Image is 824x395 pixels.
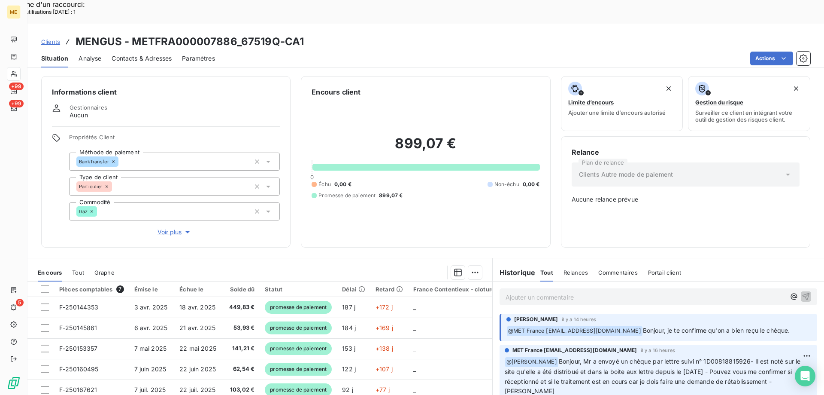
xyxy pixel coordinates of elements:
[229,324,254,332] span: 53,93 €
[376,286,403,293] div: Retard
[229,386,254,394] span: 103,02 €
[179,365,216,373] span: 22 juin 2025
[310,174,314,181] span: 0
[598,269,638,276] span: Commentaires
[134,345,167,352] span: 7 mai 2025
[563,269,588,276] span: Relances
[112,54,172,63] span: Contacts & Adresses
[641,348,675,353] span: il y a 16 heures
[265,322,332,334] span: promesse de paiement
[643,327,790,334] span: Bonjour, je te confirme qu'on a bien reçu le chèque.
[229,286,254,293] div: Solde dû
[179,324,215,331] span: 21 avr. 2025
[523,181,540,188] span: 0,00 €
[648,269,681,276] span: Portail client
[318,181,331,188] span: Échu
[179,286,219,293] div: Échue le
[514,315,558,323] span: [PERSON_NAME]
[9,100,24,107] span: +99
[413,286,495,293] div: France Contentieux - cloture
[342,303,355,311] span: 187 j
[179,345,216,352] span: 22 mai 2025
[59,386,97,393] span: F-250167621
[379,192,403,199] span: 899,07 €
[229,365,254,374] span: 62,54 €
[376,303,393,311] span: +172 j
[342,324,356,331] span: 184 j
[79,209,88,214] span: Gaz
[505,358,803,395] span: Bonjour, Mr a envoyé un chèque par lettre suivi n° 1D00818815926- Il est noté sur le site qu'elle...
[59,324,97,331] span: F-250145861
[572,147,800,157] h6: Relance
[59,303,99,311] span: F-250144353
[59,285,124,293] div: Pièces comptables
[16,299,24,306] span: 5
[69,134,280,146] span: Propriétés Client
[265,342,332,355] span: promesse de paiement
[413,386,416,393] span: _
[179,386,215,393] span: 22 juil. 2025
[579,170,673,179] span: Clients Autre mode de paiement
[312,87,360,97] h6: Encours client
[70,111,88,119] span: Aucun
[112,183,119,190] input: Ajouter une valeur
[318,192,376,199] span: Promesse de paiement
[70,104,107,111] span: Gestionnaires
[493,267,536,278] h6: Historique
[334,181,351,188] span: 0,00 €
[568,99,614,106] span: Limite d’encours
[376,365,393,373] span: +107 j
[59,345,98,352] span: F-250153357
[97,208,104,215] input: Ajouter une valeur
[52,87,280,97] h6: Informations client
[695,109,803,123] span: Surveiller ce client en intégrant votre outil de gestion des risques client.
[69,227,280,237] button: Voir plus
[59,365,99,373] span: F-250160495
[94,269,115,276] span: Graphe
[413,324,416,331] span: _
[79,159,109,164] span: BankTransfer
[38,269,62,276] span: En cours
[134,303,168,311] span: 3 avr. 2025
[118,158,125,165] input: Ajouter une valeur
[342,286,365,293] div: Délai
[265,286,332,293] div: Statut
[342,386,353,393] span: 92 j
[505,357,558,367] span: @ [PERSON_NAME]
[413,303,416,311] span: _
[413,345,416,352] span: _
[494,181,519,188] span: Non-échu
[540,269,553,276] span: Tout
[158,228,192,236] span: Voir plus
[116,285,124,293] span: 7
[342,365,356,373] span: 122 j
[795,366,815,386] div: Open Intercom Messenger
[688,76,810,131] button: Gestion du risqueSurveiller ce client en intégrant votre outil de gestion des risques client.
[7,376,21,390] img: Logo LeanPay
[72,269,84,276] span: Tout
[568,109,666,116] span: Ajouter une limite d’encours autorisé
[507,326,642,336] span: @ MET France [EMAIL_ADDRESS][DOMAIN_NAME]
[182,54,215,63] span: Paramètres
[562,317,596,322] span: il y a 14 heures
[41,37,60,46] a: Clients
[41,54,68,63] span: Situation
[312,135,539,161] h2: 899,07 €
[76,34,304,49] h3: MENGUS - METFRA000007886_67519Q-CA1
[265,363,332,376] span: promesse de paiement
[179,303,215,311] span: 18 avr. 2025
[413,365,416,373] span: _
[134,365,167,373] span: 7 juin 2025
[134,286,170,293] div: Émise le
[376,324,393,331] span: +169 j
[229,344,254,353] span: 141,21 €
[134,386,166,393] span: 7 juil. 2025
[695,99,743,106] span: Gestion du risque
[512,346,637,354] span: MET France [EMAIL_ADDRESS][DOMAIN_NAME]
[750,52,793,65] button: Actions
[134,324,168,331] span: 6 avr. 2025
[79,54,101,63] span: Analyse
[561,76,683,131] button: Limite d’encoursAjouter une limite d’encours autorisé
[376,386,390,393] span: +77 j
[376,345,393,352] span: +138 j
